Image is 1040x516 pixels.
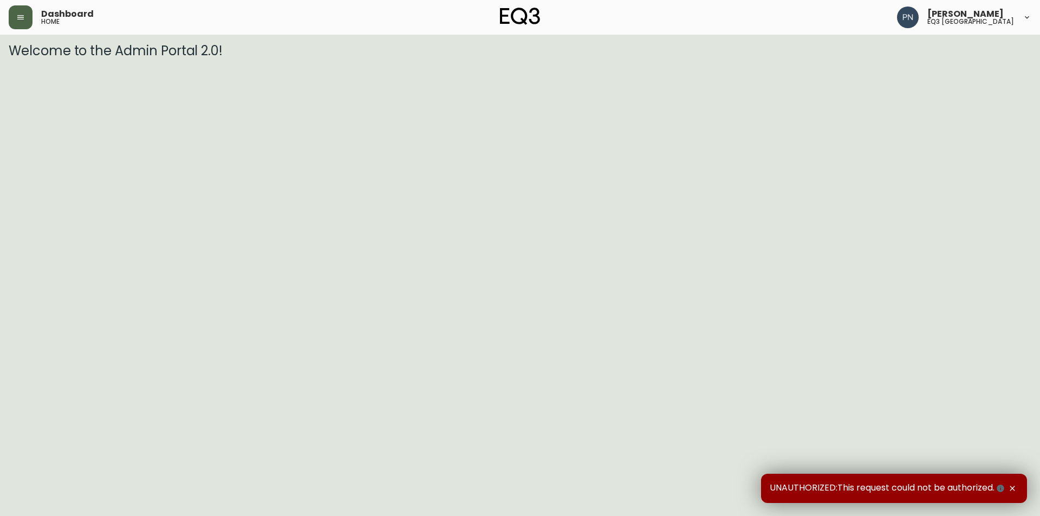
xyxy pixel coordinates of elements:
img: logo [500,8,540,25]
span: [PERSON_NAME] [927,10,1004,18]
span: Dashboard [41,10,94,18]
h3: Welcome to the Admin Portal 2.0! [9,43,1031,58]
h5: eq3 [GEOGRAPHIC_DATA] [927,18,1014,25]
img: 496f1288aca128e282dab2021d4f4334 [897,6,919,28]
span: UNAUTHORIZED:This request could not be authorized. [770,482,1006,494]
h5: home [41,18,60,25]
